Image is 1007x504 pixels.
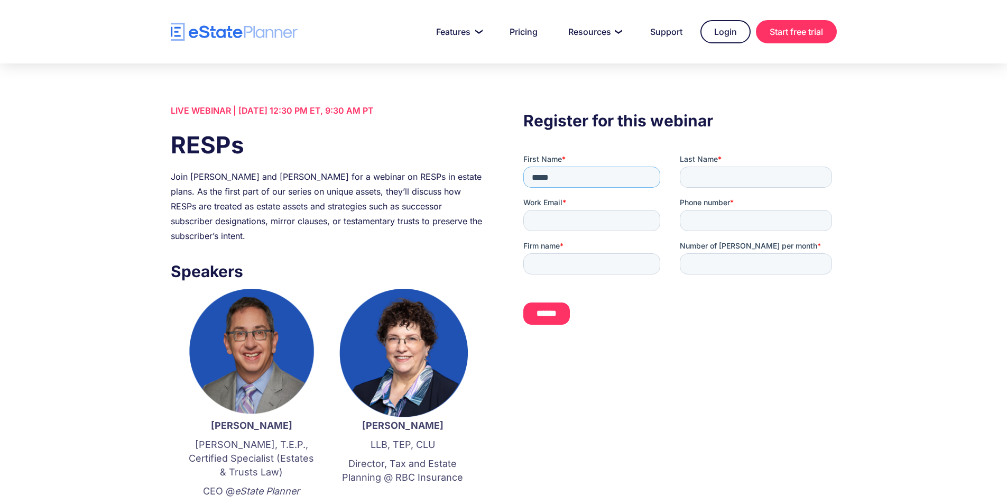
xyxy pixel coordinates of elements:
[171,259,484,283] h3: Speakers
[362,420,444,431] strong: [PERSON_NAME]
[523,108,836,133] h3: Register for this webinar
[171,169,484,243] div: Join [PERSON_NAME] and [PERSON_NAME] for a webinar on RESPs in estate plans. As the first part of...
[523,154,836,343] iframe: Form 0
[338,438,468,452] p: LLB, TEP, CLU
[756,20,837,43] a: Start free trial
[187,438,317,479] p: [PERSON_NAME], T.E.P., Certified Specialist (Estates & Trusts Law)
[700,20,751,43] a: Login
[338,490,468,503] p: ‍
[497,21,550,42] a: Pricing
[638,21,695,42] a: Support
[556,21,632,42] a: Resources
[187,484,317,498] p: CEO @
[423,21,492,42] a: Features
[171,23,298,41] a: home
[211,420,292,431] strong: [PERSON_NAME]
[235,485,300,497] em: eState Planner
[171,103,484,118] div: LIVE WEBINAR | [DATE] 12:30 PM ET, 9:30 AM PT
[171,129,484,161] h1: RESPs
[338,457,468,484] p: Director, Tax and Estate Planning @ RBC Insurance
